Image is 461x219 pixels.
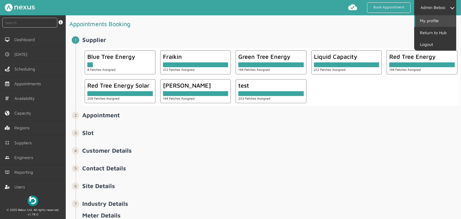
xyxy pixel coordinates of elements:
span: Scheduling [14,67,38,71]
span: [DATE] [14,52,30,57]
span: Suppliers [14,140,34,145]
div: Blue Tree Energy [87,53,153,60]
h2: Customer Details ️️️ [82,147,460,154]
span: Capacity [14,111,34,115]
span: Engineers [14,155,35,160]
img: md-contract.svg [5,140,10,145]
small: 203 Patches Assigned [238,97,270,100]
h2: Meter Details [82,212,460,219]
img: appointments-left-menu.svg [5,81,10,86]
div: test [238,82,304,89]
img: md-time.svg [5,52,10,57]
h2: Site Details [82,182,460,189]
small: 194 Patches Assigned [163,97,194,100]
div: Red Tree Energy [389,53,455,60]
h2: Contact Details [82,165,460,172]
img: md-cloud-done.svg [348,2,357,12]
img: md-list.svg [5,96,10,101]
img: capacity-left-menu.svg [5,111,10,115]
div: Green Tree Energy [238,53,304,60]
div: Liquid Capacity [314,53,379,60]
img: scheduling-left-menu.svg [5,67,10,71]
h1: Appointments Booking [69,18,264,30]
div: Fraikin [163,53,228,60]
img: md-book.svg [5,170,10,175]
small: 194 Patches Assigned [389,68,421,71]
small: 212 Patches Assigned [314,68,345,71]
a: Return to Hub [415,27,456,38]
small: 8 Patches Assigned [87,68,116,71]
img: Nexus [5,4,35,11]
a: Logout [415,39,456,50]
span: Appointments [14,81,43,86]
input: Search by: Ref, PostCode, MPAN, MPRN, Account, Customer [2,18,57,28]
small: 208 Patches Assigned [87,97,119,100]
h2: Supplier ️️️ [82,36,460,43]
small: 212 Patches Assigned [163,68,194,71]
span: Reporting [14,170,35,175]
span: Availability [14,96,37,101]
div: [PERSON_NAME] [163,82,228,89]
img: md-desktop.svg [5,37,10,42]
h2: Appointment ️️️ [82,112,460,118]
span: Users [14,184,27,189]
div: Red Tree Energy Solar [87,82,153,89]
img: md-people.svg [5,155,10,160]
span: Regions [14,125,32,130]
img: regions.left-menu.svg [5,125,10,130]
h2: Slot ️️️ [82,129,460,136]
h2: Industry Details [82,200,460,207]
a: My profile [415,15,456,27]
span: Dashboard [14,37,37,42]
a: Book Appointment [367,2,411,13]
img: user-left-menu.svg [5,184,10,189]
small: 194 Patches Assigned [238,68,270,71]
img: Beboc Logo [28,196,38,206]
